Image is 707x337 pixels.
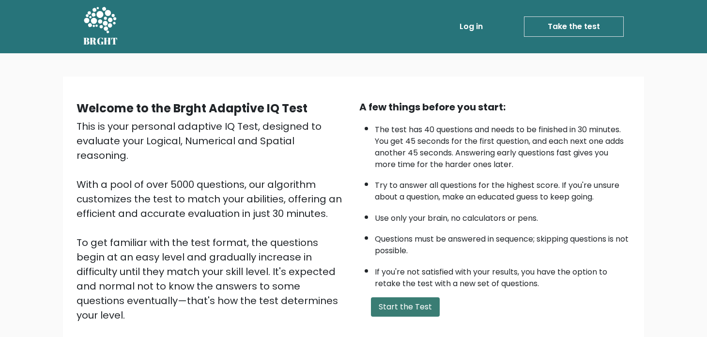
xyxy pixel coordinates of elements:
li: Questions must be answered in sequence; skipping questions is not possible. [375,229,630,257]
b: Welcome to the Brght Adaptive IQ Test [77,100,307,116]
li: Try to answer all questions for the highest score. If you're unsure about a question, make an edu... [375,175,630,203]
li: Use only your brain, no calculators or pens. [375,208,630,224]
div: A few things before you start: [359,100,630,114]
h5: BRGHT [83,35,118,47]
li: If you're not satisfied with your results, you have the option to retake the test with a new set ... [375,261,630,290]
li: The test has 40 questions and needs to be finished in 30 minutes. You get 45 seconds for the firs... [375,119,630,170]
a: Take the test [524,16,624,37]
a: BRGHT [83,4,118,49]
a: Log in [456,17,487,36]
button: Start the Test [371,297,440,317]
